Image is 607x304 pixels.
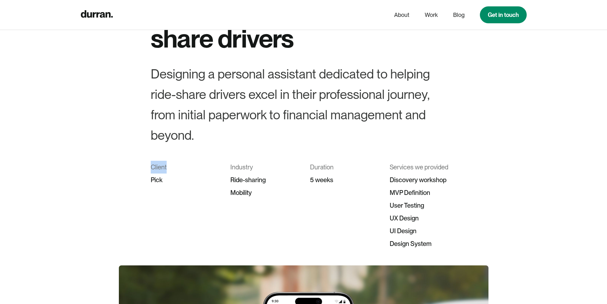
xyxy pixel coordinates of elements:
a: Blog [453,9,465,21]
div: Mobility [230,186,297,199]
a: Get in touch [480,6,527,23]
div: Pick [151,174,218,186]
div: Client [151,161,218,174]
a: About [394,9,409,21]
a: Work [425,9,438,21]
div: Services we provided [390,161,457,174]
div: User Testing [390,199,457,212]
div: UX Design [390,212,457,225]
div: UI Design [390,225,457,237]
div: 5 weeks [310,174,377,186]
div: Design System [390,237,457,250]
div: Designing a personal assistant dedicated to helping ride-share drivers excel in their professiona... [151,64,457,145]
div: Duration [310,161,377,174]
div: MVP Definition [390,186,457,199]
div: Discovery workshop [390,174,457,186]
div: Ride-sharing [230,174,297,186]
div: Industry [230,161,297,174]
a: home [81,9,113,21]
